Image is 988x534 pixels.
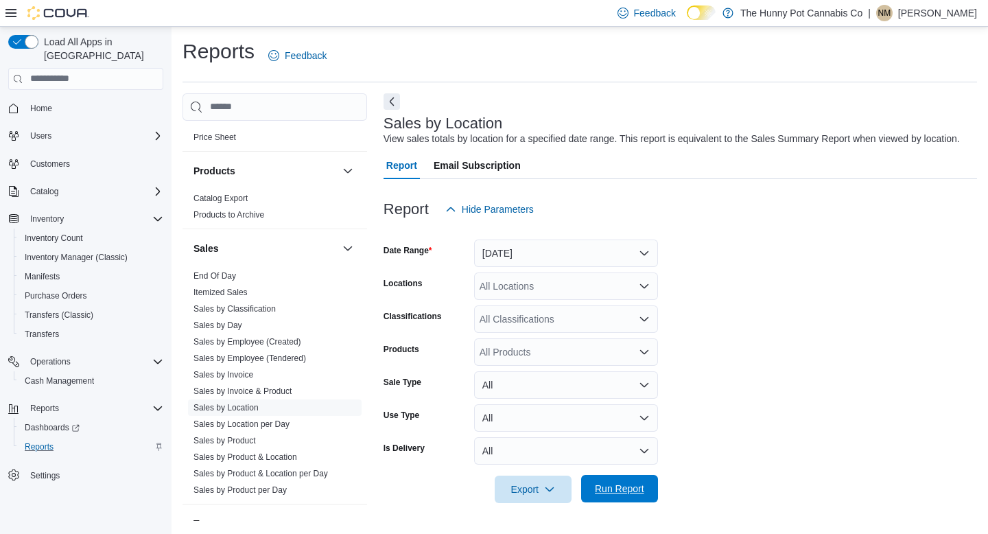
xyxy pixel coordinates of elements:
[8,93,163,521] nav: Complex example
[14,267,169,286] button: Manifests
[193,452,297,463] span: Sales by Product & Location
[462,202,534,216] span: Hide Parameters
[193,164,235,178] h3: Products
[639,314,650,325] button: Open list of options
[14,305,169,325] button: Transfers (Classic)
[474,240,658,267] button: [DATE]
[876,5,893,21] div: Nakisha Mckinley
[3,154,169,174] button: Customers
[25,400,64,417] button: Reports
[898,5,977,21] p: [PERSON_NAME]
[503,476,563,503] span: Export
[595,482,644,496] span: Run Report
[384,278,423,289] label: Locations
[19,268,163,285] span: Manifests
[474,371,658,399] button: All
[263,42,332,69] a: Feedback
[3,209,169,229] button: Inventory
[25,183,163,200] span: Catalog
[193,336,301,347] span: Sales by Employee (Created)
[193,209,264,220] span: Products to Archive
[183,129,367,151] div: Pricing
[25,310,93,321] span: Transfers (Classic)
[193,436,256,445] a: Sales by Product
[19,373,163,389] span: Cash Management
[19,249,133,266] a: Inventory Manager (Classic)
[25,233,83,244] span: Inventory Count
[193,304,276,314] a: Sales by Classification
[193,402,259,413] span: Sales by Location
[634,6,676,20] span: Feedback
[384,201,429,218] h3: Report
[19,230,89,246] a: Inventory Count
[25,271,60,282] span: Manifests
[193,403,259,413] a: Sales by Location
[440,196,539,223] button: Hide Parameters
[27,6,89,20] img: Cova
[193,485,287,496] span: Sales by Product per Day
[25,211,69,227] button: Inventory
[30,159,70,170] span: Customers
[384,443,425,454] label: Is Delivery
[193,419,290,429] a: Sales by Location per Day
[285,49,327,62] span: Feedback
[30,213,64,224] span: Inventory
[25,252,128,263] span: Inventory Manager (Classic)
[193,288,248,297] a: Itemized Sales
[25,128,163,144] span: Users
[193,132,236,142] a: Price Sheet
[193,386,292,396] a: Sales by Invoice & Product
[14,371,169,391] button: Cash Management
[30,356,71,367] span: Operations
[193,419,290,430] span: Sales by Location per Day
[25,329,59,340] span: Transfers
[25,400,163,417] span: Reports
[434,152,521,179] span: Email Subscription
[30,130,51,141] span: Users
[474,404,658,432] button: All
[25,100,58,117] a: Home
[384,311,442,322] label: Classifications
[3,126,169,146] button: Users
[878,5,891,21] span: NM
[30,103,52,114] span: Home
[193,386,292,397] span: Sales by Invoice & Product
[193,242,219,255] h3: Sales
[193,337,301,347] a: Sales by Employee (Created)
[30,470,60,481] span: Settings
[193,353,306,364] span: Sales by Employee (Tendered)
[3,465,169,485] button: Settings
[340,515,356,532] button: Taxes
[19,249,163,266] span: Inventory Manager (Classic)
[193,164,337,178] button: Products
[19,288,163,304] span: Purchase Orders
[183,268,367,504] div: Sales
[19,307,99,323] a: Transfers (Classic)
[581,475,658,502] button: Run Report
[340,163,356,179] button: Products
[193,435,256,446] span: Sales by Product
[193,210,264,220] a: Products to Archive
[30,186,58,197] span: Catalog
[25,100,163,117] span: Home
[384,93,400,110] button: Next
[193,193,248,204] span: Catalog Export
[19,439,59,455] a: Reports
[19,326,64,343] a: Transfers
[193,271,236,281] a: End Of Day
[183,38,255,65] h1: Reports
[193,321,242,330] a: Sales by Day
[868,5,871,21] p: |
[14,325,169,344] button: Transfers
[193,517,337,531] button: Taxes
[14,229,169,248] button: Inventory Count
[193,452,297,462] a: Sales by Product & Location
[19,230,163,246] span: Inventory Count
[740,5,862,21] p: The Hunny Pot Cannabis Co
[30,403,59,414] span: Reports
[19,307,163,323] span: Transfers (Classic)
[384,115,503,132] h3: Sales by Location
[25,290,87,301] span: Purchase Orders
[3,182,169,201] button: Catalog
